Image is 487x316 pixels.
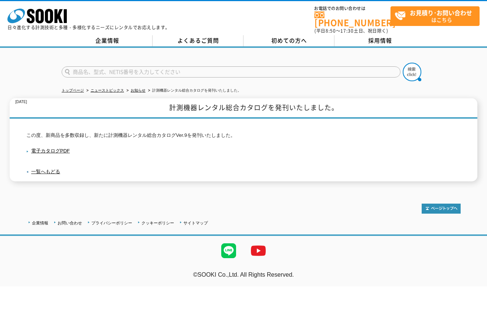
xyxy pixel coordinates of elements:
[153,35,244,46] a: よくあるご質問
[340,27,354,34] span: 17:30
[314,27,388,34] span: (平日 ～ 土日、祝日除く)
[314,11,390,27] a: [PHONE_NUMBER]
[26,148,70,154] a: 電子カタログPDF
[15,98,27,106] p: [DATE]
[62,88,84,92] a: トップページ
[131,88,146,92] a: お知らせ
[91,88,124,92] a: ニューストピックス
[58,221,82,225] a: お問い合わせ
[31,169,60,174] a: 一覧へもどる
[314,6,390,11] span: お電話でのお問い合わせは
[395,7,479,25] span: はこちら
[26,132,461,139] p: この度、新商品を多数収録し、新たに計測機器レンタル総合カタログVer.9を発刊いたしました。
[141,221,174,225] a: クッキーポリシー
[62,35,153,46] a: 企業情報
[334,35,425,46] a: 採用情報
[183,221,208,225] a: サイトマップ
[10,98,477,119] h1: 計測機器レンタル総合カタログを発刊いたしました。
[244,35,334,46] a: 初めての方へ
[271,36,307,45] span: 初めての方へ
[458,279,487,286] a: テストMail
[7,25,170,30] p: 日々進化する計測技術と多種・多様化するニーズにレンタルでお応えします。
[326,27,336,34] span: 8:50
[62,66,401,78] input: 商品名、型式、NETIS番号を入力してください
[91,221,132,225] a: プライバシーポリシー
[390,6,480,26] a: お見積り･お問い合わせはこちら
[244,236,273,266] img: YouTube
[214,236,244,266] img: LINE
[32,221,48,225] a: 企業情報
[403,63,421,81] img: btn_search.png
[410,8,472,17] strong: お見積り･お問い合わせ
[147,87,241,95] li: 計測機器レンタル総合カタログを発刊いたしました。
[422,204,461,214] img: トップページへ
